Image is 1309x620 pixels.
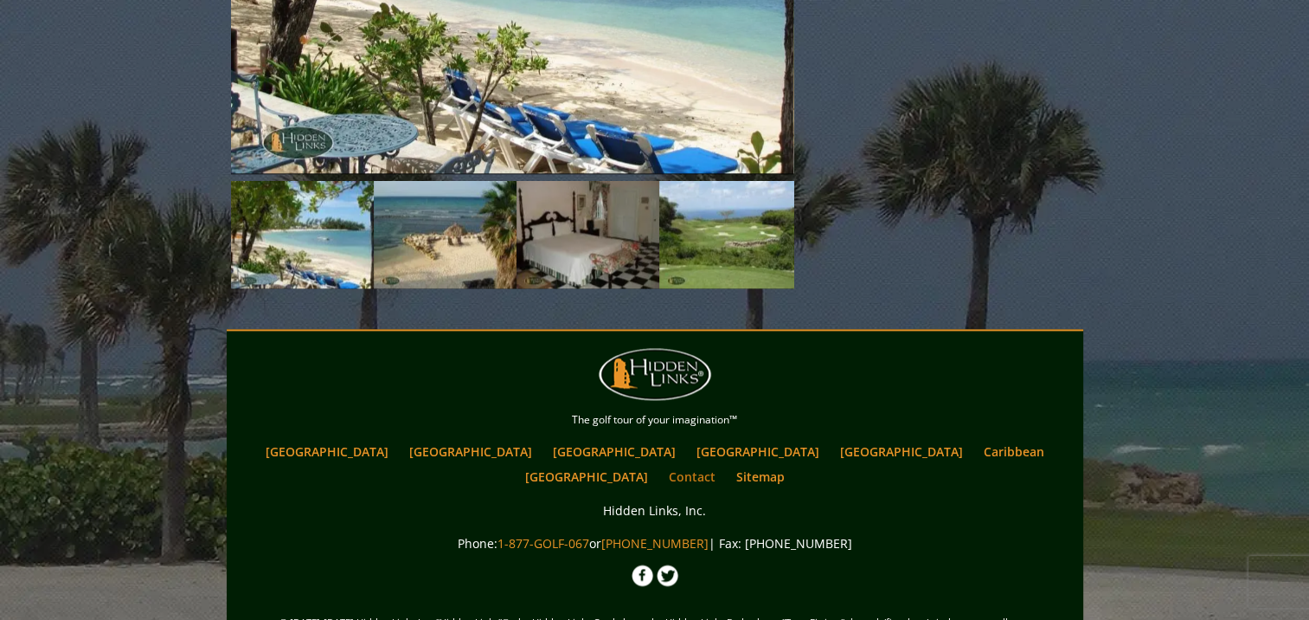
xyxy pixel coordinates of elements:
a: 1-877-GOLF-067 [497,535,589,552]
img: Twitter [657,565,678,586]
p: Hidden Links, Inc. [231,500,1079,521]
a: Sitemap [728,464,793,489]
p: The golf tour of your imagination™ [231,410,1079,429]
p: Phone: or | Fax: [PHONE_NUMBER] [231,533,1079,554]
img: Facebook [632,565,653,586]
a: Contact [660,464,724,489]
a: [GEOGRAPHIC_DATA] [257,439,397,464]
a: [GEOGRAPHIC_DATA] [544,439,684,464]
a: [PHONE_NUMBER] [601,535,709,552]
a: [GEOGRAPHIC_DATA] [401,439,541,464]
a: [GEOGRAPHIC_DATA] [517,464,657,489]
a: [GEOGRAPHIC_DATA] [688,439,828,464]
a: [GEOGRAPHIC_DATA] [831,439,972,464]
a: Caribbean [975,439,1053,464]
